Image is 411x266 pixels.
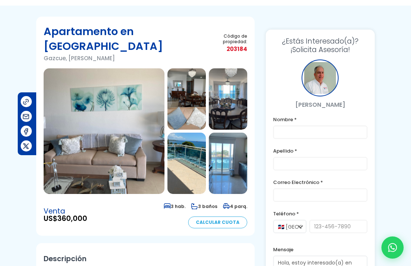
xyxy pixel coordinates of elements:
[209,133,247,194] img: Apartamento en Gazcue
[223,203,247,209] span: 4 parq.
[188,216,247,228] a: Calcular Cuota
[273,245,367,254] label: Mensaje
[273,178,367,187] label: Correo Electrónico *
[44,208,87,215] span: Venta
[164,203,186,209] span: 3 hab.
[273,146,367,156] label: Apellido *
[273,209,367,218] label: Teléfono *
[209,44,247,54] span: 203184
[302,59,339,96] div: Enrique Perez
[273,37,367,54] h3: ¡Solicita Asesoría!
[57,214,87,224] span: 360,000
[22,113,30,120] img: Compartir
[309,220,367,233] input: 123-456-7890
[191,203,217,209] span: 3 baños
[209,68,247,130] img: Apartamento en Gazcue
[273,37,367,45] span: ¿Estás Interesado(a)?
[44,54,209,63] p: Gazcue, [PERSON_NAME]
[22,127,30,135] img: Compartir
[22,142,30,150] img: Compartir
[209,33,247,44] span: Código de propiedad:
[44,215,87,222] span: US$
[22,98,30,106] img: Compartir
[273,100,367,109] p: [PERSON_NAME]
[167,68,206,130] img: Apartamento en Gazcue
[44,68,164,194] img: Apartamento en Gazcue
[167,133,206,194] img: Apartamento en Gazcue
[273,115,367,124] label: Nombre *
[44,24,209,54] h1: Apartamento en [GEOGRAPHIC_DATA]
